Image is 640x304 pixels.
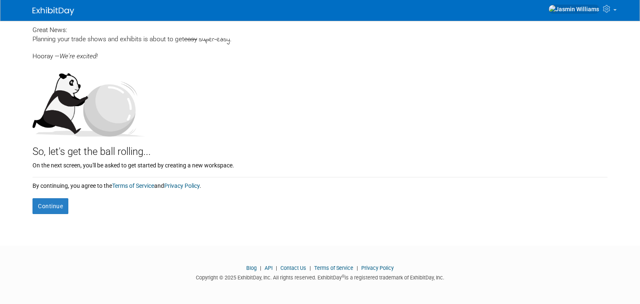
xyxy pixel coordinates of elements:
[32,159,607,169] div: On the next screen, you'll be asked to get started by creating a new workspace.
[199,35,230,45] span: super-easy
[548,5,600,14] img: Jasmin Williams
[361,265,394,271] a: Privacy Policy
[32,45,607,61] div: Hooray —
[258,265,263,271] span: |
[265,265,272,271] a: API
[60,52,97,60] span: We're excited!
[32,65,145,137] img: Let's get the ball rolling
[32,177,607,190] div: By continuing, you agree to the and .
[32,25,607,35] div: Great News:
[280,265,306,271] a: Contact Us
[32,198,68,214] button: Continue
[307,265,313,271] span: |
[32,35,607,45] div: Planning your trade shows and exhibits is about to get .
[274,265,279,271] span: |
[355,265,360,271] span: |
[32,137,607,159] div: So, let's get the ball rolling...
[112,182,154,189] a: Terms of Service
[246,265,257,271] a: Blog
[342,274,345,279] sup: ®
[164,182,200,189] a: Privacy Policy
[314,265,353,271] a: Terms of Service
[32,7,74,15] img: ExhibitDay
[184,35,197,43] span: easy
